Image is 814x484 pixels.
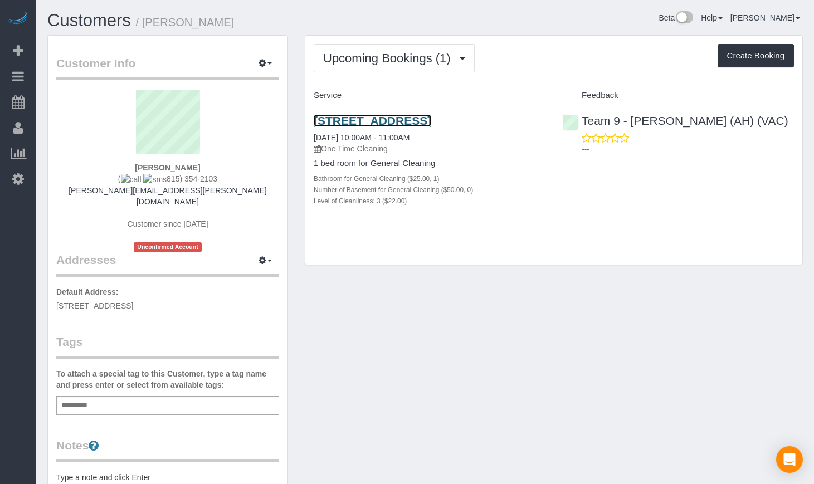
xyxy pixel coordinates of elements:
a: Help [701,13,723,22]
a: Customers [47,11,131,30]
a: [DATE] 10:00AM - 11:00AM [314,133,410,142]
legend: Customer Info [56,55,279,80]
legend: Notes [56,437,279,462]
span: ( 815) 354-2103 [118,174,217,183]
img: Automaid Logo [7,11,29,27]
span: [STREET_ADDRESS] [56,301,133,310]
div: Open Intercom Messenger [776,446,803,473]
p: One Time Cleaning [314,143,545,154]
a: [PERSON_NAME][EMAIL_ADDRESS][PERSON_NAME][DOMAIN_NAME] [69,186,267,206]
small: Bathroom for General Cleaning ($25.00, 1) [314,175,439,183]
legend: Tags [56,334,279,359]
a: [PERSON_NAME] [730,13,800,22]
small: Level of Cleanliness: 3 ($22.00) [314,197,407,205]
pre: Type a note and click Enter [56,472,279,483]
img: call [121,174,142,185]
small: Number of Basement for General Cleaning ($50.00, 0) [314,186,473,194]
label: To attach a special tag to this Customer, type a tag name and press enter or select from availabl... [56,368,279,390]
img: New interface [675,11,693,26]
img: sms [143,174,167,185]
label: Default Address: [56,286,119,297]
strong: [PERSON_NAME] [135,163,200,172]
a: Team 9 - [PERSON_NAME] (AH) (VAC) [562,114,788,127]
h4: 1 bed room for General Cleaning [314,159,545,168]
p: --- [582,144,794,155]
span: Unconfirmed Account [134,242,202,252]
a: Beta [659,13,693,22]
button: Upcoming Bookings (1) [314,44,475,72]
h4: Service [314,91,545,100]
span: Customer since [DATE] [127,219,208,228]
a: [STREET_ADDRESS] [314,114,431,127]
small: / [PERSON_NAME] [136,16,235,28]
button: Create Booking [718,44,794,67]
h4: Feedback [562,91,794,100]
span: Upcoming Bookings (1) [323,51,456,65]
